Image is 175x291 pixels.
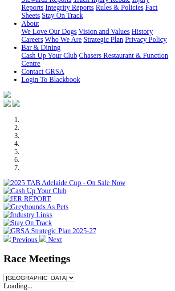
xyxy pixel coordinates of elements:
a: Vision and Values [78,28,130,35]
div: Bar & Dining [21,52,171,68]
img: facebook.svg [4,100,11,107]
img: twitter.svg [12,100,20,107]
a: Stay On Track [42,12,83,19]
img: GRSA Strategic Plan 2025-27 [4,227,96,235]
a: Previous [4,236,39,243]
a: Login To Blackbook [21,76,80,83]
a: Next [39,236,62,243]
a: Fact Sheets [21,4,158,19]
a: Integrity Reports [45,4,94,11]
img: Cash Up Your Club [4,187,66,195]
a: Who We Are [45,36,82,43]
img: Industry Links [4,211,53,219]
a: Careers [21,36,43,43]
a: History [131,28,153,35]
img: Stay On Track [4,219,52,227]
h2: Race Meetings [4,253,171,265]
a: Bar & Dining [21,44,61,51]
a: Strategic Plan [83,36,123,43]
a: Rules & Policies [96,4,144,11]
img: chevron-right-pager-white.svg [39,235,46,242]
img: chevron-left-pager-white.svg [4,235,11,242]
span: Previous [12,236,37,243]
a: Cash Up Your Club [21,52,77,59]
div: About [21,28,171,44]
img: 2025 TAB Adelaide Cup - On Sale Now [4,179,126,187]
span: Loading... [4,282,33,290]
img: IER REPORT [4,195,51,203]
img: Greyhounds As Pets [4,203,69,211]
a: Privacy Policy [125,36,167,43]
a: About [21,20,39,27]
a: Contact GRSA [21,68,64,75]
a: Chasers Restaurant & Function Centre [21,52,168,67]
a: We Love Our Dogs [21,28,77,35]
span: Next [48,236,62,243]
img: logo-grsa-white.png [4,91,11,98]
